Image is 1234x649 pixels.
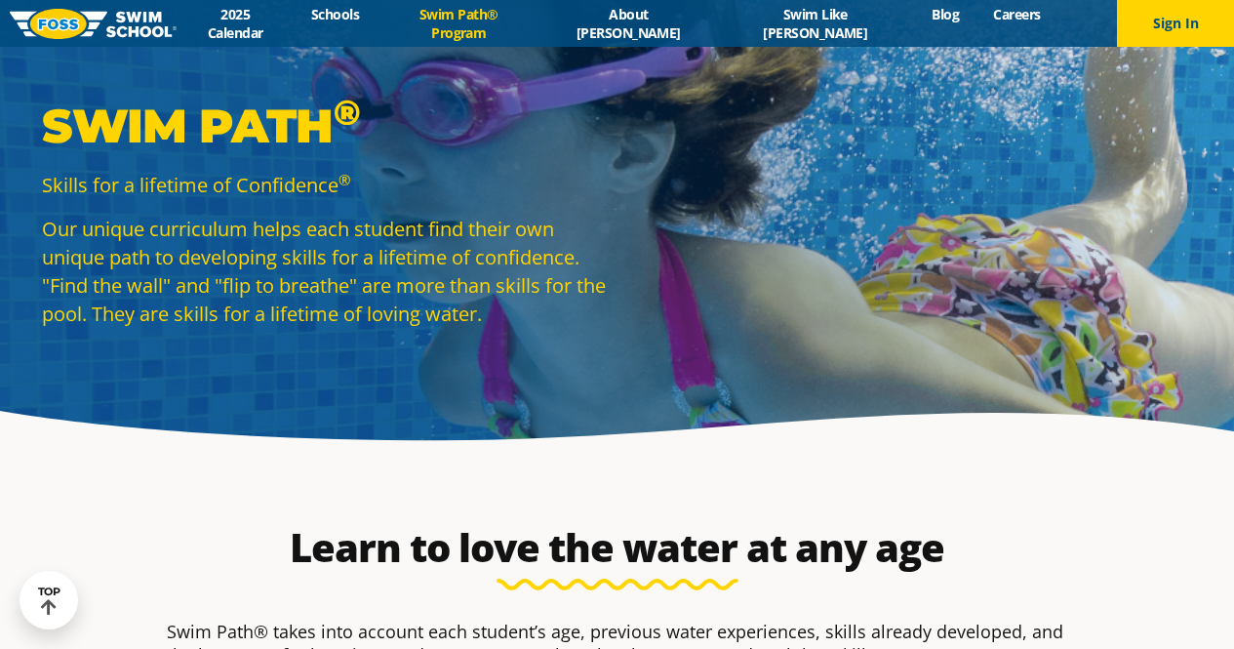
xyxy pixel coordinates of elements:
a: About [PERSON_NAME] [541,5,716,42]
a: 2025 Calendar [177,5,295,42]
a: Careers [976,5,1057,23]
p: Our unique curriculum helps each student find their own unique path to developing skills for a li... [42,215,608,328]
div: TOP [38,586,60,616]
h2: Learn to love the water at any age [157,524,1078,571]
a: Schools [295,5,377,23]
img: FOSS Swim School Logo [10,9,177,39]
a: Swim Like [PERSON_NAME] [716,5,915,42]
a: Swim Path® Program [377,5,541,42]
a: Blog [915,5,976,23]
p: Skills for a lifetime of Confidence [42,171,608,199]
p: Swim Path [42,97,608,155]
sup: ® [338,170,350,189]
sup: ® [334,91,360,134]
